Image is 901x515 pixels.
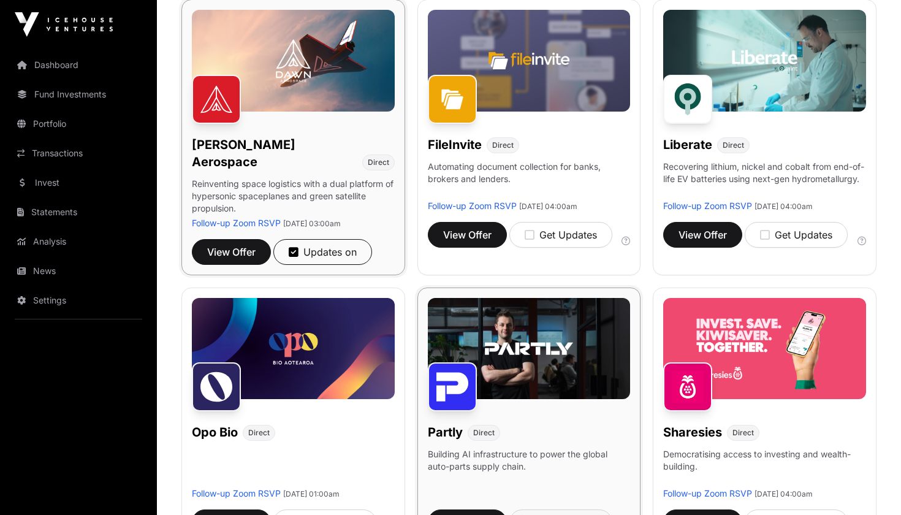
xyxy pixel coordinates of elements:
a: Fund Investments [10,81,147,108]
p: Democratising access to investing and wealth-building. [663,448,866,487]
a: Transactions [10,140,147,167]
div: Updates on [289,245,357,259]
p: Automating document collection for banks, brokers and lenders. [428,161,631,200]
a: Follow-up Zoom RSVP [192,488,281,498]
img: Opo-Bio-Banner.jpg [192,298,395,399]
img: File-Invite-Banner.jpg [428,10,631,111]
a: Analysis [10,228,147,255]
a: News [10,257,147,284]
img: Partly [428,362,477,411]
span: Direct [732,428,754,438]
h1: Liberate [663,136,712,153]
span: Direct [473,428,495,438]
span: [DATE] 04:00am [755,489,813,498]
span: Direct [248,428,270,438]
span: View Offer [679,227,727,242]
a: Settings [10,287,147,314]
div: Get Updates [525,227,597,242]
img: Partly-Banner.jpg [428,298,631,399]
a: Follow-up Zoom RSVP [663,488,752,498]
a: Follow-up Zoom RSVP [192,218,281,228]
h1: [PERSON_NAME] Aerospace [192,136,357,170]
span: Direct [723,140,744,150]
a: Follow-up Zoom RSVP [428,200,517,211]
h1: Partly [428,424,463,441]
h1: FileInvite [428,136,482,153]
img: Sharesies [663,362,712,411]
a: Follow-up Zoom RSVP [663,200,752,211]
a: Invest [10,169,147,196]
img: Opo Bio [192,362,241,411]
span: [DATE] 04:00am [755,202,813,211]
span: View Offer [207,245,256,259]
a: Statements [10,199,147,226]
h1: Sharesies [663,424,722,441]
button: Updates on [273,239,372,265]
img: Liberate [663,75,712,124]
img: Icehouse Ventures Logo [15,12,113,37]
p: Building AI infrastructure to power the global auto-parts supply chain. [428,448,631,487]
p: Reinventing space logistics with a dual platform of hypersonic spaceplanes and green satellite pr... [192,178,395,217]
span: [DATE] 04:00am [519,202,577,211]
a: Dashboard [10,51,147,78]
span: View Offer [443,227,492,242]
img: Dawn Aerospace [192,75,241,124]
button: View Offer [663,222,742,248]
h1: Opo Bio [192,424,238,441]
div: Get Updates [760,227,832,242]
img: Sharesies-Banner.jpg [663,298,866,399]
p: Recovering lithium, nickel and cobalt from end-of-life EV batteries using next-gen hydrometallurgy. [663,161,866,200]
iframe: Chat Widget [840,456,901,515]
a: Portfolio [10,110,147,137]
img: Liberate-Banner.jpg [663,10,866,111]
button: Get Updates [745,222,848,248]
span: Direct [368,158,389,167]
span: [DATE] 03:00am [283,219,341,228]
img: FileInvite [428,75,477,124]
img: Dawn-Banner.jpg [192,10,395,111]
button: View Offer [192,239,271,265]
span: Direct [492,140,514,150]
span: [DATE] 01:00am [283,489,340,498]
button: Get Updates [509,222,612,248]
button: View Offer [428,222,507,248]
